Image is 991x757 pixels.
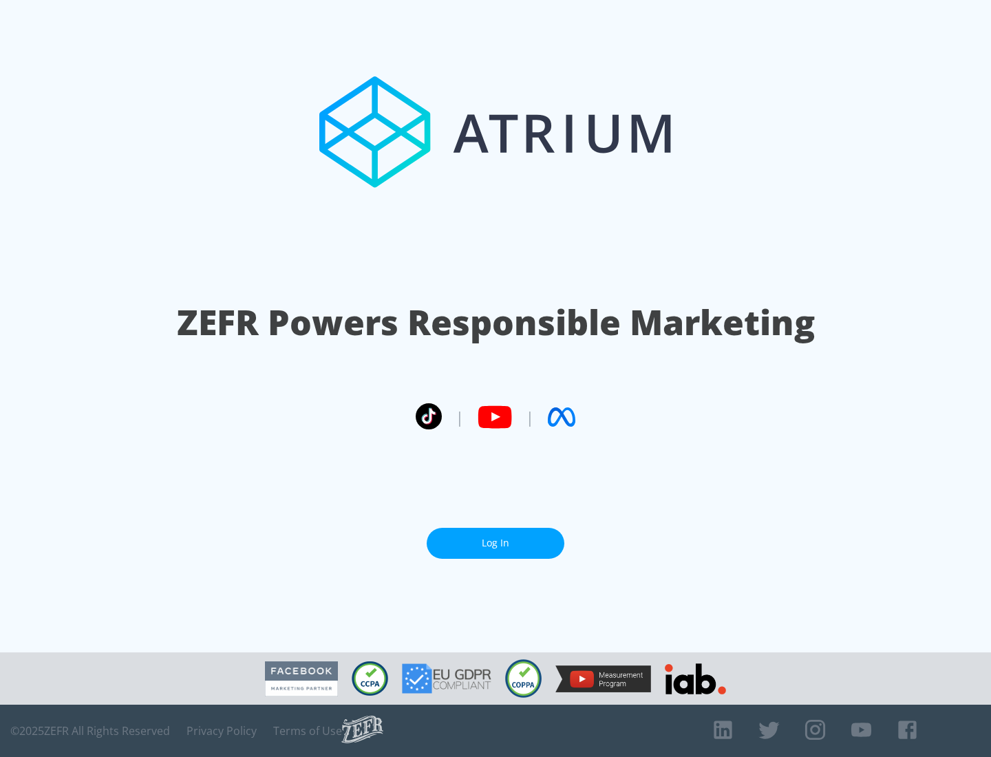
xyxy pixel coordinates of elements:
a: Log In [427,528,564,559]
img: CCPA Compliant [352,661,388,696]
span: | [526,407,534,427]
span: | [456,407,464,427]
img: COPPA Compliant [505,659,542,698]
a: Terms of Use [273,724,342,738]
img: GDPR Compliant [402,663,491,694]
img: Facebook Marketing Partner [265,661,338,696]
h1: ZEFR Powers Responsible Marketing [177,299,815,346]
img: IAB [665,663,726,694]
img: YouTube Measurement Program [555,665,651,692]
a: Privacy Policy [187,724,257,738]
span: © 2025 ZEFR All Rights Reserved [10,724,170,738]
